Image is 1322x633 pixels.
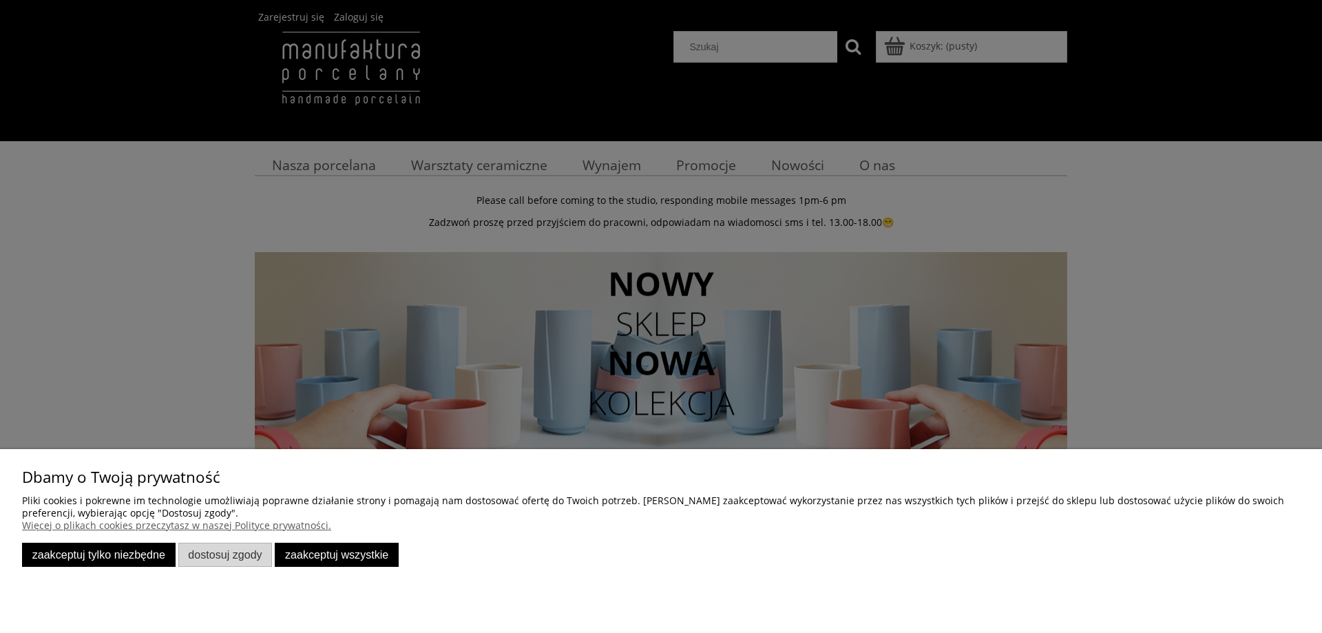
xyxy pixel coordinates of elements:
[22,519,331,532] a: Więcej o plikach cookies przeczytasz w naszej Polityce prywatności.
[22,471,1300,484] p: Dbamy o Twoją prywatność
[178,543,273,567] button: Dostosuj zgody
[22,495,1300,519] p: Pliki cookies i pokrewne im technologie umożliwiają poprawne działanie strony i pomagają nam dost...
[275,543,399,567] button: Zaakceptuj wszystkie
[22,543,176,567] button: Zaakceptuj tylko niezbędne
